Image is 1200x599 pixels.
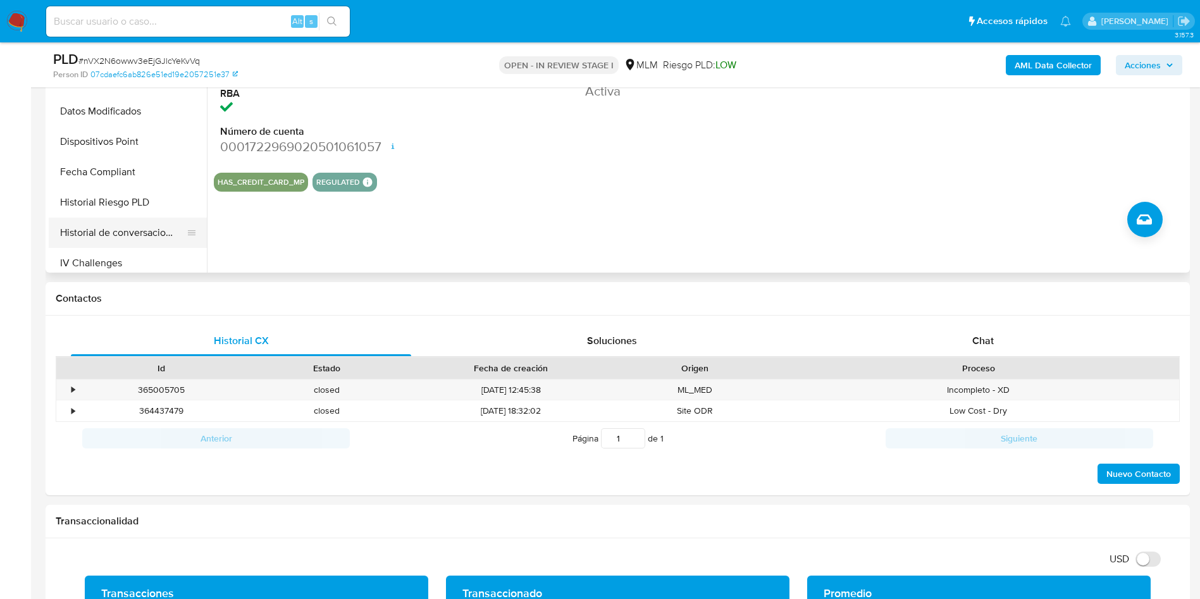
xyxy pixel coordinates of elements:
[419,362,603,374] div: Fecha de creación
[1060,16,1071,27] a: Notificaciones
[410,400,612,421] div: [DATE] 18:32:02
[49,248,207,278] button: IV Challenges
[977,15,1048,28] span: Accesos rápidos
[49,96,207,127] button: Datos Modificados
[585,82,816,100] dd: Activa
[1101,15,1173,27] p: ivonne.perezonofre@mercadolibre.com.mx
[319,13,345,30] button: search-icon
[410,380,612,400] div: [DATE] 12:45:38
[220,87,451,101] dt: RBA
[660,432,664,445] span: 1
[499,56,619,74] p: OPEN - IN REVIEW STAGE I
[53,49,78,69] b: PLD
[220,125,451,139] dt: Número de cuenta
[244,380,410,400] div: closed
[587,333,637,348] span: Soluciones
[572,428,664,448] span: Página de
[1098,464,1180,484] button: Nuevo Contacto
[886,428,1153,448] button: Siguiente
[1106,465,1171,483] span: Nuevo Contacto
[78,380,244,400] div: 365005705
[49,157,207,187] button: Fecha Compliant
[87,362,235,374] div: Id
[309,15,313,27] span: s
[778,400,1179,421] div: Low Cost - Dry
[253,362,401,374] div: Estado
[1175,30,1194,40] span: 3.157.3
[56,515,1180,528] h1: Transaccionalidad
[1177,15,1191,28] a: Salir
[71,384,75,396] div: •
[972,333,994,348] span: Chat
[612,400,778,421] div: Site ODR
[612,380,778,400] div: ML_MED
[71,405,75,417] div: •
[78,400,244,421] div: 364437479
[49,127,207,157] button: Dispositivos Point
[1006,55,1101,75] button: AML Data Collector
[220,138,451,156] dd: 0001722969020501061057
[53,69,88,80] b: Person ID
[49,218,197,248] button: Historial de conversaciones
[90,69,238,80] a: 07cdaefc6ab826e51ed19e2057251e37
[292,15,302,27] span: Alt
[214,333,269,348] span: Historial CX
[46,13,350,30] input: Buscar usuario o caso...
[49,187,207,218] button: Historial Riesgo PLD
[621,362,769,374] div: Origen
[624,58,658,72] div: MLM
[1015,55,1092,75] b: AML Data Collector
[1125,55,1161,75] span: Acciones
[244,400,410,421] div: closed
[56,292,1180,305] h1: Contactos
[715,58,736,72] span: LOW
[787,362,1170,374] div: Proceso
[78,54,200,67] span: # nVX2N6owwv3eEjGJlcYeKvVq
[663,58,736,72] span: Riesgo PLD:
[778,380,1179,400] div: Incompleto - XD
[1116,55,1182,75] button: Acciones
[82,428,350,448] button: Anterior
